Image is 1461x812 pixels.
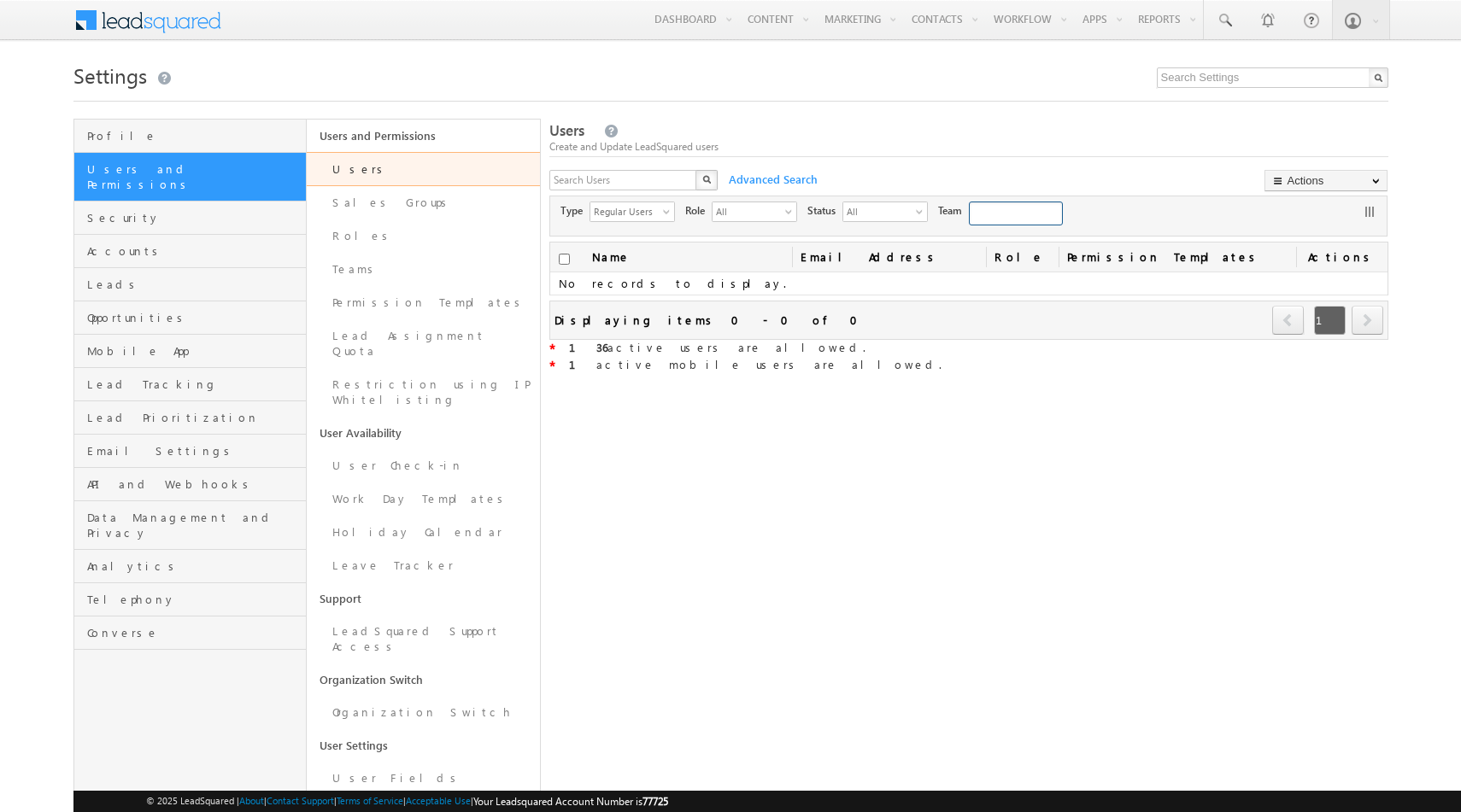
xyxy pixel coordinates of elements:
span: 77725 [642,795,668,808]
a: Organization Switch [307,696,540,729]
a: Terms of Service [337,795,403,806]
a: Users and Permissions [74,153,307,202]
a: prev [1272,307,1305,335]
a: Leads [74,268,307,301]
a: Data Management and Privacy [74,501,307,550]
a: Support [307,582,540,615]
span: Converse [87,625,302,640]
span: next [1352,306,1383,335]
a: User Availability [307,417,540,449]
a: Sales Groups [307,186,540,219]
span: Profile [87,128,302,143]
a: User Check-in [307,449,540,482]
a: Analytics [74,550,307,583]
div: Displaying items 0 - 0 of 0 [554,310,868,330]
a: Name [584,242,639,272]
a: Telephony [74,583,307,616]
a: Leave Tracker [307,549,540,582]
a: Teams [307,253,540,286]
a: Contact Support [267,795,334,806]
a: Lead Tracking [74,368,307,401]
span: Data Management and Privacy [87,510,302,540]
a: User Fields [307,762,540,795]
a: Restriction using IP Whitelisting [307,368,540,417]
a: Users and Permissions [307,120,540,152]
span: Role [685,203,712,219]
span: select [916,207,930,216]
a: Acceptable Use [406,795,471,806]
a: Holiday Calendar [307,516,540,549]
span: Users [549,120,584,140]
a: Lead Assignment Quota [307,319,540,368]
a: Roles [307,219,540,253]
img: Search [702,175,711,184]
a: Permission Templates [307,286,540,319]
span: Regular Users [590,202,660,219]
span: Opportunities [87,310,302,325]
a: Security [74,202,307,235]
input: Search Users [549,170,698,190]
span: Email Settings [87,443,302,459]
a: Organization Switch [307,663,540,696]
span: Team [938,203,969,219]
a: LeadSquared Support Access [307,615,540,663]
span: select [785,207,799,216]
span: Permission Templates [1059,242,1296,272]
a: Converse [74,616,307,650]
span: Actions [1296,242,1388,272]
a: Mobile App [74,335,307,368]
span: select [663,207,677,216]
a: Role [986,242,1059,272]
span: Lead Tracking [87,377,302,392]
button: Actions [1264,170,1388,191]
span: Accounts [87,243,302,259]
strong: 1 [569,357,596,371]
span: Type [560,203,590,219]
a: Opportunities [74,301,307,335]
a: API and Webhooks [74,468,307,501]
a: Users [307,152,540,186]
span: active users are allowed. [569,340,865,354]
div: Create and Update LeadSquared users [549,139,1388,155]
a: About [239,795,264,806]
span: All [713,202,783,219]
input: Search Settings [1157,67,1388,88]
td: No records to display. [550,272,1387,295]
a: Lead Prioritization [74,401,307,435]
span: All [843,202,913,219]
a: User Settings [307,729,540,762]
a: Email Settings [74,435,307,468]
a: Accounts [74,235,307,268]
span: Lead Prioritization [87,410,302,425]
span: Analytics [87,558,302,574]
a: next [1352,307,1383,335]
span: Your Leadsquared Account Number is [473,795,668,808]
span: Mobile App [87,343,302,359]
span: Settings [73,61,147,89]
span: active mobile users are allowed. [569,357,942,371]
a: Email Address [792,242,985,272]
span: Security [87,210,302,225]
span: Status [807,203,842,219]
span: Telephony [87,592,302,607]
span: © 2025 LeadSquared | | | | | [146,793,668,809]
span: Leads [87,277,302,292]
a: Profile [74,120,307,153]
a: Work Day Templates [307,482,540,516]
span: Advanced Search [720,172,823,187]
strong: 136 [569,340,607,354]
span: 1 [1314,306,1346,335]
span: Users and Permissions [87,161,302,192]
span: prev [1272,306,1304,335]
span: API and Webhooks [87,476,302,492]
